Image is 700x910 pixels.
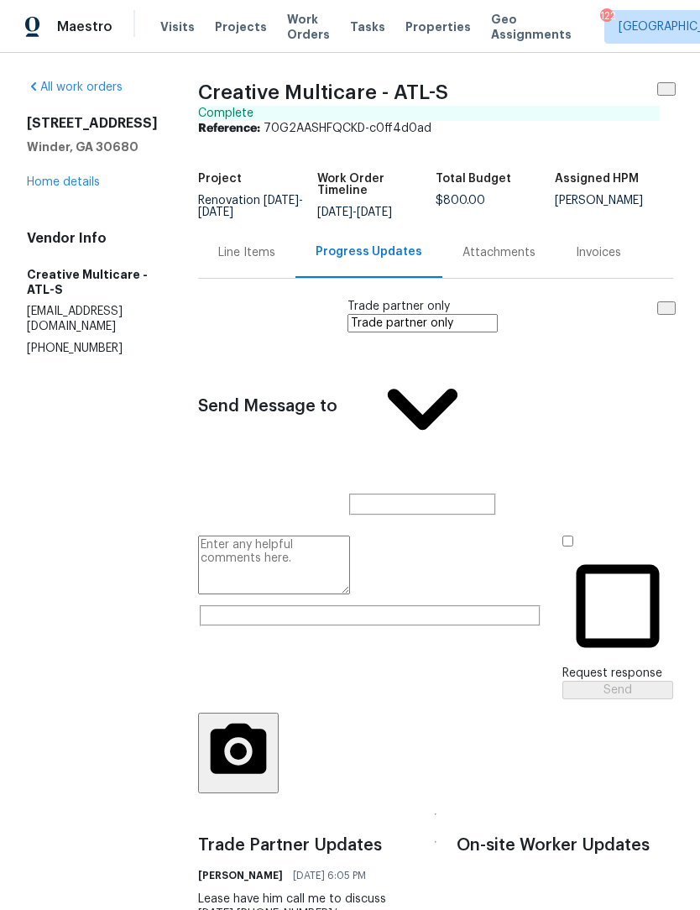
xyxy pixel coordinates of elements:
[317,173,436,196] h5: Work Order Timeline
[462,245,535,260] div: Attachments
[562,667,662,679] span: Request response
[27,81,123,93] a: All work orders
[555,195,674,207] div: [PERSON_NAME]
[215,19,267,34] span: Projects
[27,267,158,297] h5: Creative Multicare - ATL-S
[198,835,415,857] span: Trade Partner Updates
[160,19,195,34] span: Visits
[457,835,673,857] span: On-site Worker Updates
[603,684,632,696] span: Send
[27,341,158,356] p: [PHONE_NUMBER]
[27,176,100,188] a: Home details
[57,18,112,36] span: Maestro
[198,195,303,218] span: -
[198,123,260,134] b: Reference:
[198,173,242,185] h5: Project
[198,396,337,418] span: Send Message to
[576,245,621,260] div: Invoices
[562,681,673,699] button: Send
[357,207,392,218] span: [DATE]
[562,536,573,547] input: Request response
[347,299,498,314] div: Trade partner only
[198,195,303,218] span: Renovation
[27,304,158,334] p: [EMAIL_ADDRESS][DOMAIN_NAME]
[436,173,511,185] h5: Total Budget
[350,21,385,33] span: Tasks
[198,207,233,218] span: [DATE]
[347,314,498,332] input: Placeholder
[264,195,299,207] span: [DATE]
[198,107,253,119] span: Complete
[198,870,283,882] h6: [PERSON_NAME]
[600,10,612,23] div: 122
[317,207,392,218] span: -
[198,121,673,136] div: 70G2AASHFQCKD-c0ff4d0ad
[27,115,158,133] h2: [STREET_ADDRESS]
[293,870,366,882] span: [DATE] 6:05 PM
[316,244,422,259] div: Progress Updates
[405,19,471,34] span: Properties
[27,230,158,248] h4: Vendor Info
[555,173,639,185] h5: Assigned HPM
[491,12,572,42] span: Geo Assignments
[218,245,275,260] div: Line Items
[27,139,158,154] h5: Winder, GA 30680
[198,82,448,102] span: Creative Multicare - ATL-S
[436,195,485,207] span: $800.00
[317,207,353,218] span: [DATE]
[287,12,330,42] span: Work Orders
